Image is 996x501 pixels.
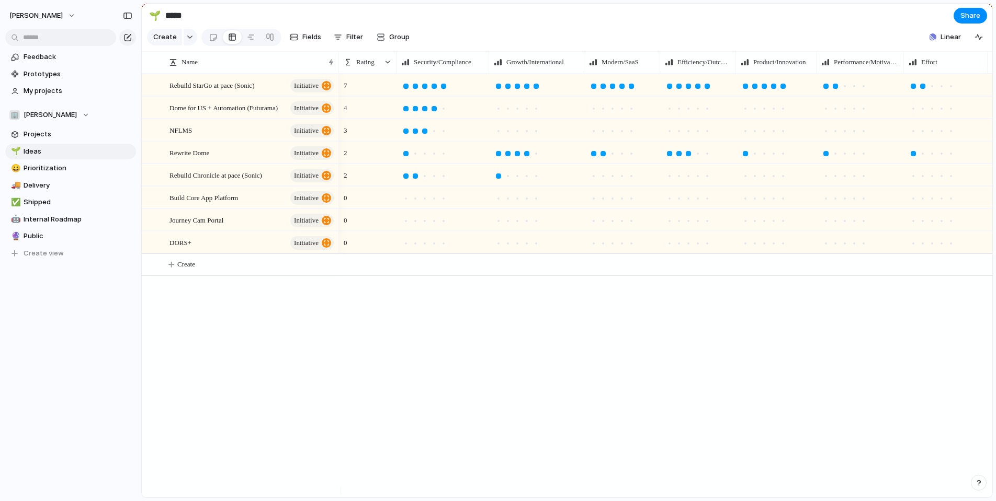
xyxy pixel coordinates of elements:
button: initiative [290,236,334,250]
span: 3 [339,120,352,136]
span: Ideas [24,146,132,157]
button: ✅ [9,197,20,207]
button: 🌱 [9,146,20,157]
span: Shipped [24,197,132,207]
span: Projects [24,129,132,139]
div: 🌱 [149,8,161,22]
div: 🌱 [11,145,18,157]
span: 2 [339,142,352,158]
a: 🔮Public [5,228,136,244]
span: initiative [294,123,319,138]
span: Rating [356,57,375,67]
div: 🤖 [11,213,18,225]
span: 0 [339,232,352,248]
span: Prioritization [24,163,132,173]
span: [PERSON_NAME] [24,110,77,120]
span: Fields [302,32,321,42]
span: Growth/International [506,57,564,67]
span: Create [153,32,177,42]
a: Projects [5,126,136,142]
span: Dome for US + Automation (Futurama) [169,101,278,113]
button: Share [954,8,987,24]
span: Name [182,57,198,67]
button: 🌱 [146,7,163,24]
div: 🔮 [11,230,18,242]
span: 0 [339,209,352,226]
button: initiative [290,124,334,137]
span: Group [389,32,410,42]
span: Filter [346,32,363,42]
span: 4 [339,97,352,113]
button: Group [371,29,415,45]
a: 🚚Delivery [5,178,136,193]
span: Journey Cam Portal [169,214,223,226]
div: 😀 [11,162,18,174]
button: 🚚 [9,180,20,191]
button: Linear [925,29,965,45]
button: initiative [290,191,334,205]
a: Feedback [5,49,136,65]
span: initiative [294,146,319,160]
span: Security/Compliance [414,57,471,67]
button: 🔮 [9,231,20,241]
button: initiative [290,214,334,227]
a: 🤖Internal Roadmap [5,212,136,227]
span: Public [24,231,132,241]
span: NFLMS [169,124,192,136]
button: Filter [330,29,367,45]
span: initiative [294,213,319,228]
button: initiative [290,169,334,182]
span: Effort [921,57,937,67]
a: 🌱Ideas [5,144,136,159]
span: Build Core App Platform [169,191,238,203]
button: initiative [290,79,334,92]
div: 🚚 [11,179,18,191]
a: ✅Shipped [5,194,136,210]
span: Create view [24,248,64,259]
button: initiative [290,101,334,115]
span: initiative [294,101,319,115]
button: 😀 [9,163,20,173]
span: Product/Innovation [753,57,806,67]
button: 🏢[PERSON_NAME] [5,107,136,123]
span: Feedback [24,52,132,62]
span: Performance/Motivation [834,57,899,67]
span: 2 [339,165,352,181]
div: ✅ [11,196,18,208]
span: initiative [294,236,319,250]
span: Modern/SaaS [602,57,639,67]
span: Rewrite Dome [169,146,209,158]
div: 🏢 [9,110,20,120]
span: initiative [294,78,319,93]
span: Linear [941,32,961,42]
button: Create view [5,246,136,261]
button: initiative [290,146,334,160]
span: Share [960,10,980,21]
span: My projects [24,86,132,96]
span: initiative [294,168,319,183]
span: Rebuild StarGo at pace (Sonic) [169,79,254,91]
a: My projects [5,83,136,99]
span: Internal Roadmap [24,214,132,225]
span: [PERSON_NAME] [9,10,63,21]
a: 😀Prioritization [5,160,136,176]
span: 0 [339,187,352,203]
span: 7 [339,75,352,91]
span: DORS+ [169,236,191,248]
button: Fields [286,29,325,45]
button: 🤖 [9,214,20,225]
a: Prototypes [5,66,136,82]
span: Create [177,259,195,270]
span: Delivery [24,180,132,191]
span: initiative [294,191,319,205]
span: Efficiency/Outcomes [677,57,731,67]
span: Prototypes [24,69,132,79]
button: [PERSON_NAME] [5,7,81,24]
span: Rebuild Chronicle at pace (Sonic) [169,169,262,181]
